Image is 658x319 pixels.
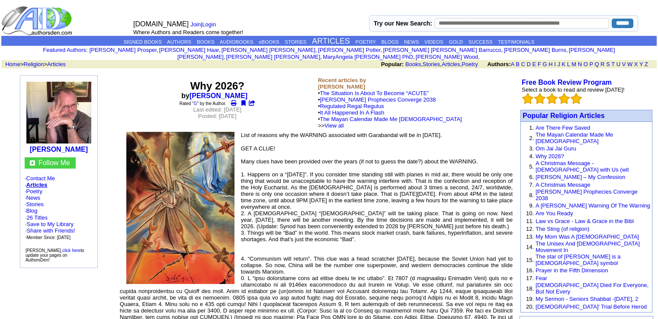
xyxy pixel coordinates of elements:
[462,61,478,67] a: Poetry
[529,163,534,170] font: 5.
[90,47,615,60] font: , , , , , , , , , ,
[189,92,247,99] a: [PERSON_NAME]
[320,96,436,103] a: [PERSON_NAME] Prophecies Converge 2038
[594,61,599,67] a: Q
[442,61,460,67] a: Articles
[356,39,376,45] a: POETRY
[529,174,534,180] font: 6.
[416,54,478,60] a: [PERSON_NAME] Wood
[536,153,564,159] a: Why 2026?
[526,233,534,240] font: 13.
[554,61,556,67] a: I
[627,61,632,67] a: W
[202,21,216,28] a: Login
[26,82,91,144] img: 211017.jpeg
[546,93,558,104] img: bigemptystars.png
[542,61,547,67] a: G
[181,92,253,99] b: by
[26,175,55,182] a: Contact Me
[124,39,162,45] a: SIGNED BOOKS
[190,21,219,28] font: |
[480,55,481,60] font: i
[606,61,610,67] a: S
[2,61,66,67] font: > >
[241,132,442,138] font: List of reasons why the WARNING associated with Garabandal will be in [DATE].
[526,244,534,250] font: 14.
[405,61,421,67] a: Books
[536,188,638,201] a: [PERSON_NAME] Prophecies Converge 2038
[27,221,74,227] a: Save to My Library
[320,103,384,109] a: Regulated Regal Regulus
[193,106,241,119] font: Last edited: [DATE] Posted: [DATE]
[558,93,570,104] img: bigemptystars.png
[226,54,320,60] a: [PERSON_NAME] [PERSON_NAME]
[526,275,534,281] font: 17.
[24,61,44,67] a: Religion
[318,90,462,129] font: •
[549,61,552,67] a: H
[487,61,510,67] b: Authors:
[522,93,533,104] img: bigemptystars.png
[645,61,648,67] a: Z
[133,29,243,35] font: Where Authors and Readers come together!
[529,202,534,209] font: 9.
[568,48,569,53] font: i
[381,61,656,67] font: , , ,
[526,257,534,263] font: 15.
[600,61,604,67] a: R
[39,159,70,166] a: Follow Me
[536,131,613,144] a: The Mayan Calendar Made Me [DEMOGRAPHIC_DATA]
[26,182,48,188] a: Articles
[225,55,226,60] font: i
[26,207,38,214] a: Blog
[521,61,525,67] a: C
[322,55,323,60] font: i
[424,39,443,45] a: VIDEOS
[522,79,612,86] b: Free Book Review Program
[415,55,416,60] font: i
[220,39,253,45] a: AUDIOBOOKS
[529,153,534,159] font: 4.
[571,93,582,104] img: bigemptystars.png
[177,47,615,60] a: [PERSON_NAME] [PERSON_NAME]
[27,227,75,234] a: Share with Friends!
[404,39,419,45] a: NEWS
[536,210,573,217] a: Are You Ready
[190,21,201,28] a: Join
[318,77,366,90] b: Recent articles by [PERSON_NAME]
[526,61,530,67] a: D
[43,47,87,53] font: :
[317,48,318,53] font: i
[526,226,534,232] font: 12.
[562,61,566,67] a: K
[511,61,514,67] a: A
[318,116,462,129] font: • >>
[423,61,440,67] a: Stories
[503,48,504,53] font: i
[27,235,71,240] font: Member Since: [DATE]
[529,135,534,141] font: 2.
[159,47,219,53] a: [PERSON_NAME] Haar
[526,218,534,224] font: 11.
[536,202,650,209] a: A [PERSON_NAME] Warning Of The Warning
[221,48,221,53] font: i
[323,54,413,60] a: MaryAngela [PERSON_NAME] PhD
[536,218,634,224] a: Law vs Grace - Law & Grace in the Bibl
[381,39,398,45] a: BLOGS
[504,47,566,53] a: [PERSON_NAME] Burns
[571,61,576,67] a: M
[320,90,429,96] a: The Situation Is About To Become “ACUTE”
[30,160,35,166] img: gc.jpg
[26,188,43,195] a: Poetry
[62,248,80,253] a: click here
[516,61,520,67] a: B
[25,221,75,240] font: · · ·
[526,296,534,302] font: 19.
[522,86,625,93] font: Select a book to read and review [DATE]!
[30,146,88,153] a: [PERSON_NAME]
[197,39,215,45] a: BOOKS
[622,61,626,67] a: V
[498,39,534,45] a: TESTIMONIALS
